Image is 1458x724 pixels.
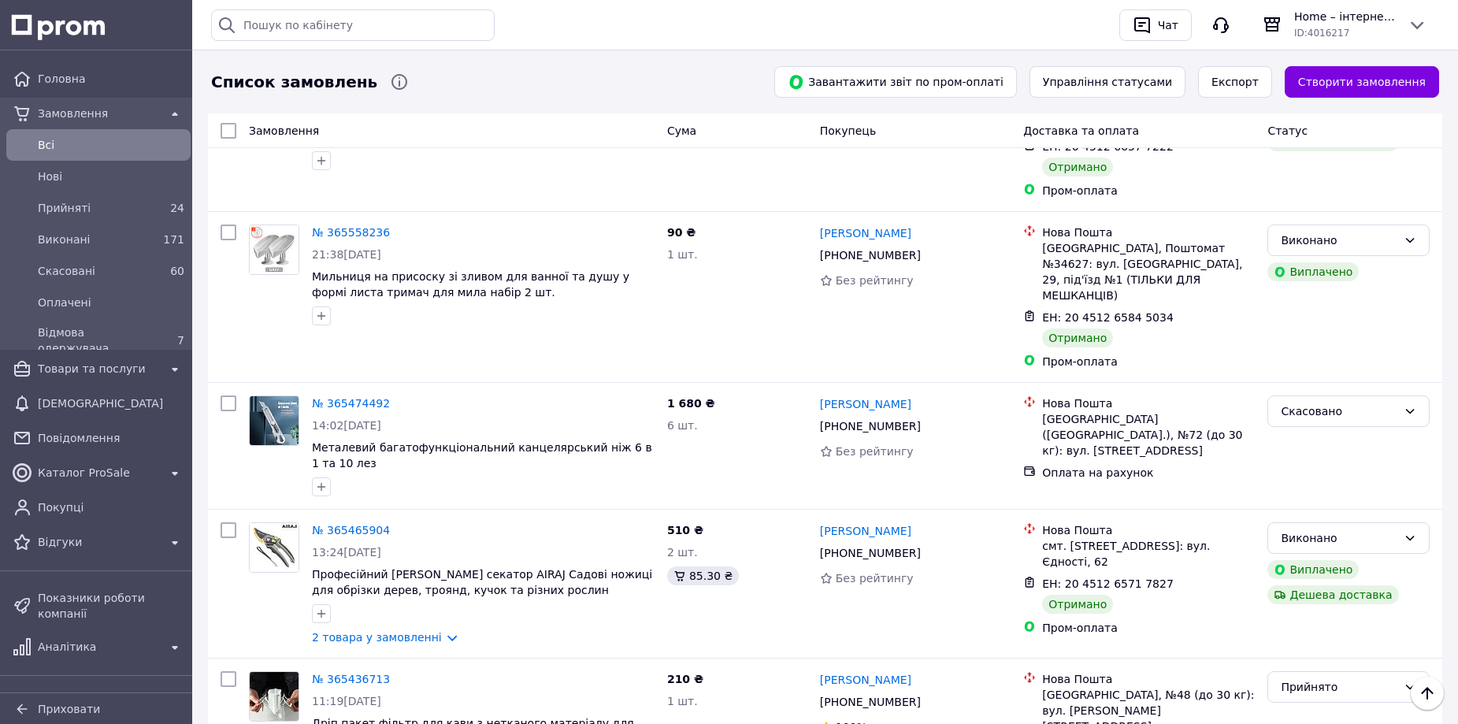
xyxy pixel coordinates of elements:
span: Всi [38,137,184,153]
span: 171 [163,233,184,246]
a: Фото товару [249,395,299,446]
span: ЕН: 20 4512 6584 5034 [1042,311,1174,324]
span: Замовлення [38,106,159,121]
span: Аналітика [38,639,159,655]
div: [PHONE_NUMBER] [817,415,924,437]
span: 11:19[DATE] [312,695,381,707]
span: Нові [38,169,184,184]
button: Управління статусами [1030,66,1185,98]
a: Фото товару [249,671,299,722]
span: 14:02[DATE] [312,419,381,432]
button: Експорт [1198,66,1272,98]
span: Покупець [820,124,876,137]
span: Відмова одержувача [38,325,153,356]
a: Створити замовлення [1285,66,1439,98]
span: Виконані [38,232,153,247]
a: [PERSON_NAME] [820,225,911,241]
div: Отримано [1042,595,1113,614]
span: Прийняті [38,200,153,216]
a: № 365558236 [312,226,390,239]
input: Пошук по кабінету [211,9,495,41]
div: Прийнято [1281,678,1397,696]
span: 21:38[DATE] [312,248,381,261]
a: [PERSON_NAME] [820,672,911,688]
div: Отримано [1042,158,1113,176]
span: Показники роботи компанії [38,590,184,622]
span: Каталог ProSale [38,465,159,481]
span: 60 [170,265,184,277]
span: 1 680 ₴ [667,397,715,410]
span: 13:24[DATE] [312,546,381,559]
div: Пром-оплата [1042,183,1255,199]
a: Мильниця на присоску зі зливом для ванної та душу у формі листа тримач для мила набір 2 шт. [312,270,629,299]
span: ЕН: 20 4512 6571 7827 [1042,577,1174,590]
a: 2 товара у замовленні [312,631,442,644]
div: Нова Пошта [1042,395,1255,411]
span: 210 ₴ [667,673,703,685]
span: Повідомлення [38,430,184,446]
span: Товари та послуги [38,361,159,377]
div: [GEOGRAPHIC_DATA] ([GEOGRAPHIC_DATA].), №72 (до 30 кг): вул. [STREET_ADDRESS] [1042,411,1255,459]
span: 1 шт. [667,695,698,707]
div: Нова Пошта [1042,671,1255,687]
div: Виплачено [1267,262,1359,281]
span: 2 шт. [667,546,698,559]
div: Скасовано [1281,403,1397,420]
img: Фото товару [250,523,299,572]
span: 90 ₴ [667,226,696,239]
button: Завантажити звіт по пром-оплаті [774,66,1017,98]
button: Наверх [1411,677,1444,710]
img: Фото товару [250,672,299,721]
div: [GEOGRAPHIC_DATA], Поштомат №34627: вул. [GEOGRAPHIC_DATA], 29, під'їзд №1 (ТІЛЬКИ ДЛЯ МЕШКАНЦІВ) [1042,240,1255,303]
a: № 365436713 [312,673,390,685]
a: Металевий багатофункціональний канцелярський ніж 6 в 1 та 10 лез [312,441,652,470]
span: 510 ₴ [667,524,703,537]
div: Нова Пошта [1042,225,1255,240]
span: [DEMOGRAPHIC_DATA] [38,395,184,411]
div: Виконано [1281,232,1397,249]
span: ID: 4016217 [1294,28,1349,39]
span: Доставка та оплата [1023,124,1139,137]
a: Професійний [PERSON_NAME] секатор AIRAJ Садові ножиці для обрізки дерев, троянд, кучок та різних ... [312,568,652,596]
div: Дешева доставка [1267,585,1398,604]
div: Виплачено [1267,560,1359,579]
span: Статус [1267,124,1308,137]
span: 1 шт. [667,248,698,261]
div: Оплата на рахунок [1042,465,1255,481]
span: Без рейтингу [836,445,914,458]
button: Чат [1119,9,1192,41]
div: Нова Пошта [1042,522,1255,538]
span: Відгуки [38,534,159,550]
div: смт. [STREET_ADDRESS]: вул. Єдності, 62 [1042,538,1255,570]
span: Оплачені [38,295,184,310]
div: 85.30 ₴ [667,566,739,585]
span: Головна [38,71,184,87]
span: Без рейтингу [836,274,914,287]
div: [PHONE_NUMBER] [817,542,924,564]
img: Фото товару [250,225,299,274]
div: Отримано [1042,329,1113,347]
span: Список замовлень [211,71,377,94]
span: Замовлення [249,124,319,137]
a: № 365474492 [312,397,390,410]
div: Пром-оплата [1042,620,1255,636]
div: Пром-оплата [1042,354,1255,369]
div: [PHONE_NUMBER] [817,244,924,266]
div: Чат [1155,13,1182,37]
a: Фото товару [249,225,299,275]
span: 6 шт. [667,419,698,432]
a: Фото товару [249,522,299,573]
span: Home – інтернет-магазин товарів для дому [1294,9,1395,24]
span: Скасовані [38,263,153,279]
div: Виконано [1281,529,1397,547]
a: [PERSON_NAME] [820,396,911,412]
span: Cума [667,124,696,137]
div: [PHONE_NUMBER] [817,691,924,713]
a: № 365465904 [312,524,390,537]
img: Фото товару [250,396,299,445]
span: Покупці [38,499,184,515]
a: [PERSON_NAME] [820,523,911,539]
